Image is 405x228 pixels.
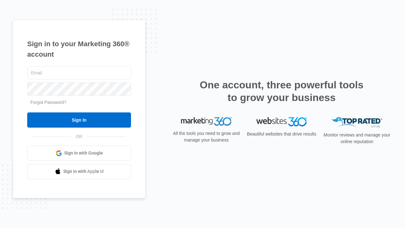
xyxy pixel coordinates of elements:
[27,112,131,128] input: Sign In
[72,133,87,140] span: OR
[321,132,392,145] p: Monitor reviews and manage your online reputation
[332,117,382,128] img: Top Rated Local
[30,100,66,105] a: Forgot Password?
[27,39,131,60] h1: Sign in to your Marketing 360® account
[63,168,104,175] span: Sign in with Apple Id
[64,150,103,156] span: Sign in with Google
[27,146,131,161] a: Sign in with Google
[256,117,307,126] img: Websites 360
[181,117,232,126] img: Marketing 360
[27,164,131,179] a: Sign in with Apple Id
[246,131,317,137] p: Beautiful websites that drive results
[27,66,131,79] input: Email
[198,79,365,104] h2: One account, three powerful tools to grow your business
[171,130,242,143] p: All the tools you need to grow and manage your business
